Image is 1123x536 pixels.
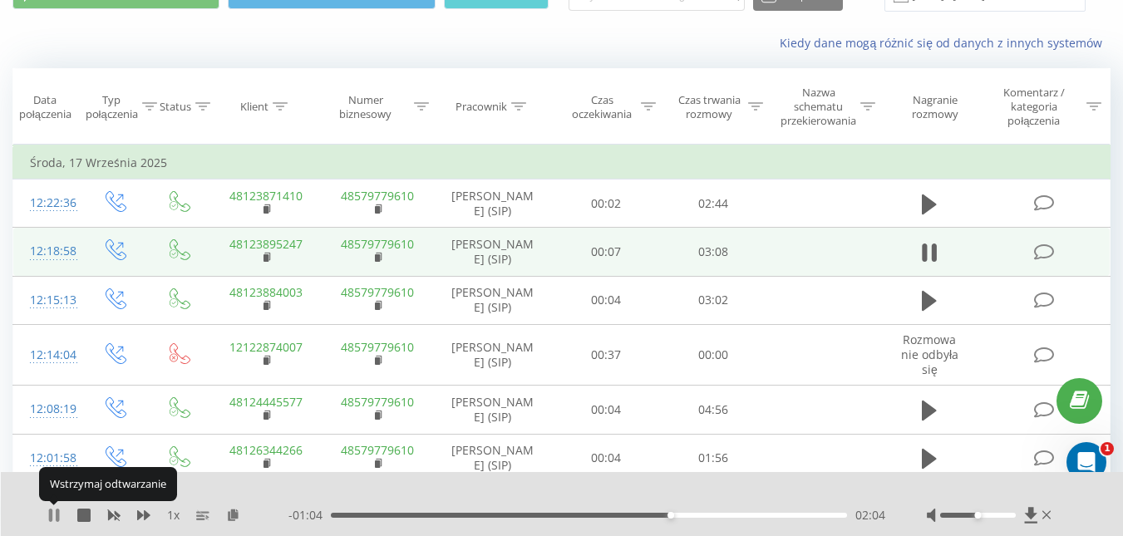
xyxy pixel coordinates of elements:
[229,394,303,410] a: 48124445577
[660,434,767,482] td: 01:56
[341,236,414,252] a: 48579779610
[30,235,65,268] div: 12:18:58
[553,386,660,434] td: 00:04
[229,236,303,252] a: 48123895247
[13,93,77,121] div: Data połączenia
[229,442,303,458] a: 48126344266
[433,228,553,276] td: [PERSON_NAME] (SIP)
[229,284,303,300] a: 48123884003
[1066,442,1106,482] iframe: Intercom live chat
[160,100,191,114] div: Status
[456,100,507,114] div: Pracownik
[167,507,180,524] span: 1 x
[433,276,553,324] td: [PERSON_NAME] (SIP)
[433,324,553,386] td: [PERSON_NAME] (SIP)
[30,339,65,371] div: 12:14:04
[660,386,767,434] td: 04:56
[433,434,553,482] td: [PERSON_NAME] (SIP)
[660,179,767,228] td: 02:44
[229,339,303,355] a: 12122874007
[229,188,303,204] a: 48123871410
[553,228,660,276] td: 00:07
[341,284,414,300] a: 48579779610
[894,93,978,121] div: Nagranie rozmowy
[667,512,674,519] div: Accessibility label
[660,324,767,386] td: 00:00
[781,86,856,128] div: Nazwa schematu przekierowania
[86,93,138,121] div: Typ połączenia
[30,442,65,475] div: 12:01:58
[660,228,767,276] td: 03:08
[30,393,65,425] div: 12:08:19
[675,93,744,121] div: Czas trwania rozmowy
[240,100,268,114] div: Klient
[855,507,885,524] span: 02:04
[341,188,414,204] a: 48579779610
[780,35,1111,51] a: Kiedy dane mogą różnić się od danych z innych systemów
[553,434,660,482] td: 00:04
[433,386,553,434] td: [PERSON_NAME] (SIP)
[1101,442,1114,455] span: 1
[30,284,65,317] div: 12:15:13
[433,179,553,228] td: [PERSON_NAME] (SIP)
[13,146,1111,179] td: Środa, 17 Września 2025
[341,442,414,458] a: 48579779610
[660,276,767,324] td: 03:02
[39,467,177,500] div: Wstrzymaj odtwarzanie
[288,507,331,524] span: - 01:04
[553,276,660,324] td: 00:04
[974,512,981,519] div: Accessibility label
[901,332,958,377] span: Rozmowa nie odbyła się
[341,339,414,355] a: 48579779610
[322,93,410,121] div: Numer biznesowy
[553,179,660,228] td: 00:02
[30,187,65,219] div: 12:22:36
[553,324,660,386] td: 00:37
[985,86,1082,128] div: Komentarz / kategoria połączenia
[341,394,414,410] a: 48579779610
[568,93,637,121] div: Czas oczekiwania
